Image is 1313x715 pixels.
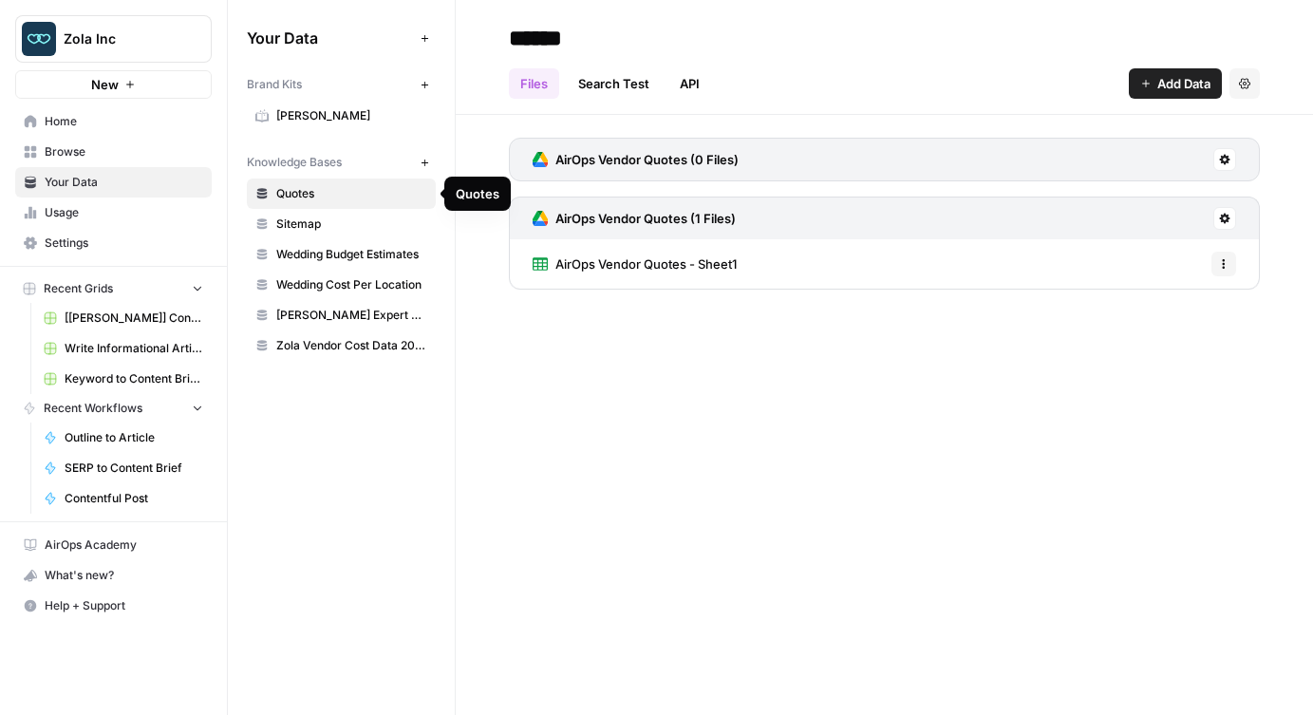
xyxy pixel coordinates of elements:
span: Usage [45,204,203,221]
a: AirOps Vendor Quotes - Sheet1 [533,239,737,289]
a: Outline to Article [35,423,212,453]
a: Write Informational Article [35,333,212,364]
span: SERP to Content Brief [65,460,203,477]
button: New [15,70,212,99]
span: Wedding Budget Estimates [276,246,427,263]
a: Keyword to Content Brief Grid [35,364,212,394]
span: Recent Workflows [44,400,142,417]
a: Zola Vendor Cost Data 2025 [247,330,436,361]
a: Files [509,68,559,99]
span: AirOps Academy [45,536,203,554]
a: AirOps Vendor Quotes (1 Files) [533,198,736,239]
img: Zola Inc Logo [22,22,56,56]
span: Home [45,113,203,130]
span: Zola Inc [64,29,178,48]
button: What's new? [15,560,212,591]
a: Wedding Budget Estimates [247,239,436,270]
a: Contentful Post [35,483,212,514]
a: API [668,68,711,99]
a: Wedding Cost Per Location [247,270,436,300]
span: Your Data [45,174,203,191]
span: [PERSON_NAME] Expert Advice Articles [276,307,427,324]
a: [[PERSON_NAME]] Content Creation [35,303,212,333]
a: Quotes [247,179,436,209]
span: Recent Grids [44,280,113,297]
h3: AirOps Vendor Quotes (1 Files) [555,209,736,228]
span: Settings [45,235,203,252]
h3: AirOps Vendor Quotes (0 Files) [555,150,739,169]
span: Help + Support [45,597,203,614]
span: Write Informational Article [65,340,203,357]
a: AirOps Academy [15,530,212,560]
a: Settings [15,228,212,258]
span: Outline to Article [65,429,203,446]
a: Browse [15,137,212,167]
a: Sitemap [247,209,436,239]
span: [PERSON_NAME] [276,107,427,124]
a: Usage [15,198,212,228]
span: Add Data [1157,74,1210,93]
a: Search Test [567,68,661,99]
span: Your Data [247,27,413,49]
span: Zola Vendor Cost Data 2025 [276,337,427,354]
button: Help + Support [15,591,212,621]
span: Quotes [276,185,427,202]
button: Recent Grids [15,274,212,303]
span: Brand Kits [247,76,302,93]
span: Sitemap [276,216,427,233]
button: Recent Workflows [15,394,212,423]
button: Add Data [1129,68,1222,99]
div: What's new? [16,561,211,590]
span: Wedding Cost Per Location [276,276,427,293]
a: [PERSON_NAME] Expert Advice Articles [247,300,436,330]
span: Knowledge Bases [247,154,342,171]
span: Contentful Post [65,490,203,507]
span: New [91,75,119,94]
button: Workspace: Zola Inc [15,15,212,63]
a: Your Data [15,167,212,198]
span: [[PERSON_NAME]] Content Creation [65,310,203,327]
a: SERP to Content Brief [35,453,212,483]
a: [PERSON_NAME] [247,101,436,131]
span: AirOps Vendor Quotes - Sheet1 [555,254,737,273]
a: AirOps Vendor Quotes (0 Files) [533,139,739,180]
a: Home [15,106,212,137]
span: Keyword to Content Brief Grid [65,370,203,387]
span: Browse [45,143,203,160]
